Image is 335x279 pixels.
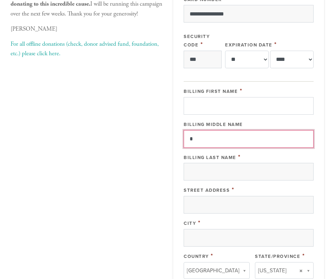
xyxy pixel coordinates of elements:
p: [PERSON_NAME] [11,24,162,34]
label: Expiration Date [225,42,272,48]
label: Security Code [184,34,210,48]
label: Billing First Name [184,89,238,94]
label: Billing Middle Name [184,122,243,127]
a: [GEOGRAPHIC_DATA] [184,262,250,279]
span: [GEOGRAPHIC_DATA] [187,266,239,275]
span: This field is required. [238,153,241,161]
label: Street Address [184,188,230,193]
span: [US_STATE] [258,266,287,275]
label: City [184,221,196,226]
span: This field is required. [232,186,235,194]
span: This field is required. [274,41,277,48]
label: State/Province [255,254,300,259]
a: For all offline donations (check, donor advised fund, foundation, etc.) please click here. [11,40,159,57]
label: Country [184,254,209,259]
label: Billing Last Name [184,155,236,160]
a: [US_STATE] [255,262,314,279]
span: This field is required. [201,41,203,48]
select: Expiration Date year [270,51,314,68]
span: This field is required. [302,252,305,260]
span: This field is required. [198,219,201,227]
select: Expiration Date month [225,51,269,68]
span: This field is required. [211,252,214,260]
span: This field is required. [240,87,243,95]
